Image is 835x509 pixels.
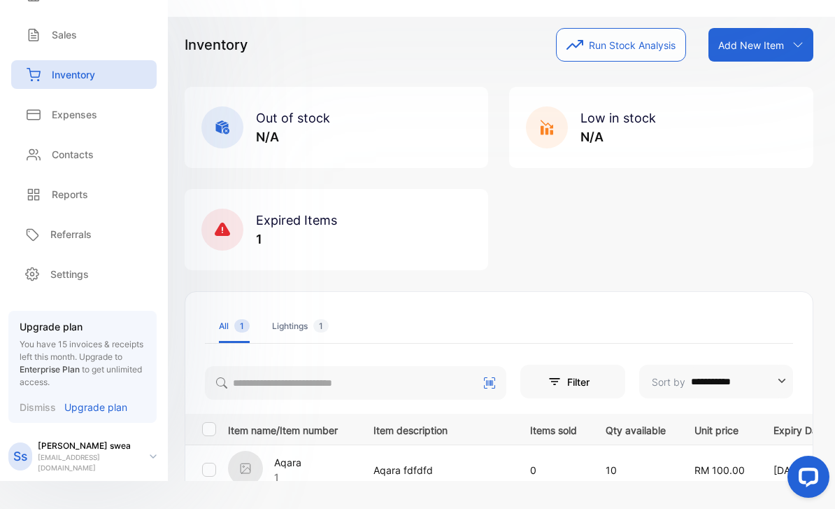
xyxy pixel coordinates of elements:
[530,463,577,477] p: 0
[38,452,138,473] p: [EMAIL_ADDRESS][DOMAIN_NAME]
[20,319,145,334] p: Upgrade plan
[219,320,250,333] div: All
[185,34,248,55] p: Inventory
[773,420,827,438] p: Expiry Date
[256,127,330,146] p: N/A
[606,463,666,477] p: 10
[694,420,745,438] p: Unit price
[606,420,666,438] p: Qty available
[373,420,501,438] p: Item description
[64,400,127,414] p: Upgrade plan
[256,230,337,249] p: 1
[580,127,656,146] p: N/A
[694,464,745,476] span: RM 100.00
[580,111,656,125] span: Low in stock
[52,27,77,42] p: Sales
[228,451,263,486] img: item
[373,463,501,477] p: Aqara fdfdfd
[52,67,95,82] p: Inventory
[20,364,80,375] span: Enterprise Plan
[256,111,330,125] span: Out of stock
[256,213,337,228] span: Expired Items
[50,227,92,242] p: Referrals
[652,375,685,389] p: Sort by
[773,463,827,477] p: [DATE]
[274,455,301,470] p: Aqara
[313,319,329,333] span: 1
[272,320,329,333] div: Lightings
[639,365,793,398] button: Sort by
[274,470,301,484] p: 1
[50,267,89,281] p: Settings
[20,338,145,389] p: You have 15 invoices & receipts left this month.
[556,28,686,62] button: Run Stock Analysis
[20,351,142,387] span: Upgrade to to get unlimited access.
[20,400,56,414] p: Dismiss
[228,420,356,438] p: Item name/Item number
[530,420,577,438] p: Items sold
[38,440,138,452] p: [PERSON_NAME] swea
[56,400,127,414] a: Upgrade plan
[776,450,835,509] iframe: LiveChat chat widget
[52,187,88,202] p: Reports
[13,447,27,466] p: Ss
[52,147,94,162] p: Contacts
[234,319,250,333] span: 1
[718,38,784,53] p: Add New Item
[52,107,97,122] p: Expenses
